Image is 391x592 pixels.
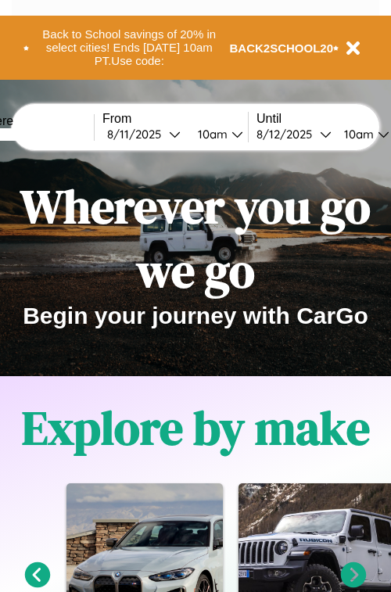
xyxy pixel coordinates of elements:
b: BACK2SCHOOL20 [230,41,334,55]
div: 8 / 12 / 2025 [256,127,320,142]
button: 10am [185,126,248,142]
button: 8/11/2025 [102,126,185,142]
label: From [102,112,248,126]
div: 10am [190,127,231,142]
button: Back to School savings of 20% in select cities! Ends [DATE] 10am PT.Use code: [29,23,230,72]
h1: Explore by make [22,396,370,460]
div: 10am [336,127,378,142]
div: 8 / 11 / 2025 [107,127,169,142]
